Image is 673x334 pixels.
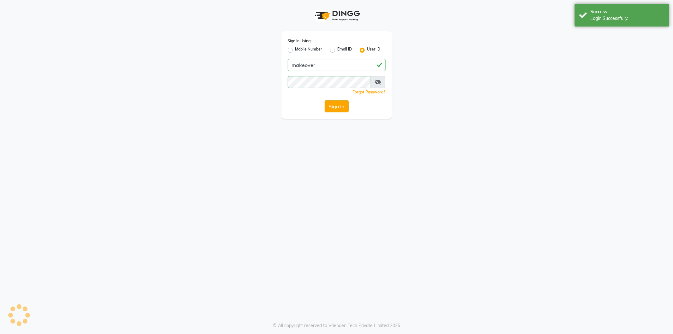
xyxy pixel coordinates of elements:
[590,9,664,15] div: Success
[288,38,312,44] label: Sign In Using:
[590,15,664,22] div: Login Successfully.
[295,46,322,54] label: Mobile Number
[325,100,349,112] button: Sign In
[353,90,386,94] a: Forgot Password?
[311,6,362,25] img: logo1.svg
[338,46,352,54] label: Email ID
[288,76,371,88] input: Username
[367,46,381,54] label: User ID
[288,59,386,71] input: Username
